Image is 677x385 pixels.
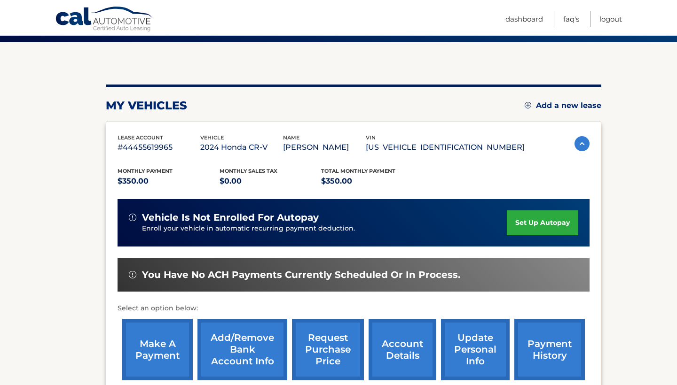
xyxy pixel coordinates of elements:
img: add.svg [525,102,531,108]
p: $350.00 [118,175,220,188]
span: name [283,134,299,141]
a: Dashboard [505,11,543,27]
h2: my vehicles [106,99,187,113]
p: [US_VEHICLE_IDENTIFICATION_NUMBER] [366,141,525,154]
img: alert-white.svg [129,214,136,221]
span: vehicle is not enrolled for autopay [142,212,319,223]
span: lease account [118,134,163,141]
p: Select an option below: [118,303,590,314]
a: Logout [599,11,622,27]
span: vehicle [200,134,224,141]
span: vin [366,134,376,141]
a: make a payment [122,319,193,380]
a: request purchase price [292,319,364,380]
span: Total Monthly Payment [321,168,395,174]
p: $0.00 [220,175,322,188]
a: FAQ's [563,11,579,27]
p: $350.00 [321,175,423,188]
p: 2024 Honda CR-V [200,141,283,154]
span: Monthly sales Tax [220,168,277,174]
img: alert-white.svg [129,271,136,278]
a: set up autopay [507,210,578,235]
a: Add/Remove bank account info [197,319,287,380]
a: Add a new lease [525,101,601,110]
a: account details [369,319,436,380]
img: accordion-active.svg [575,136,590,151]
a: update personal info [441,319,510,380]
p: [PERSON_NAME] [283,141,366,154]
a: Cal Automotive [55,6,154,33]
p: Enroll your vehicle in automatic recurring payment deduction. [142,223,507,234]
span: You have no ACH payments currently scheduled or in process. [142,269,460,281]
span: Monthly Payment [118,168,173,174]
a: payment history [514,319,585,380]
p: #44455619965 [118,141,200,154]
